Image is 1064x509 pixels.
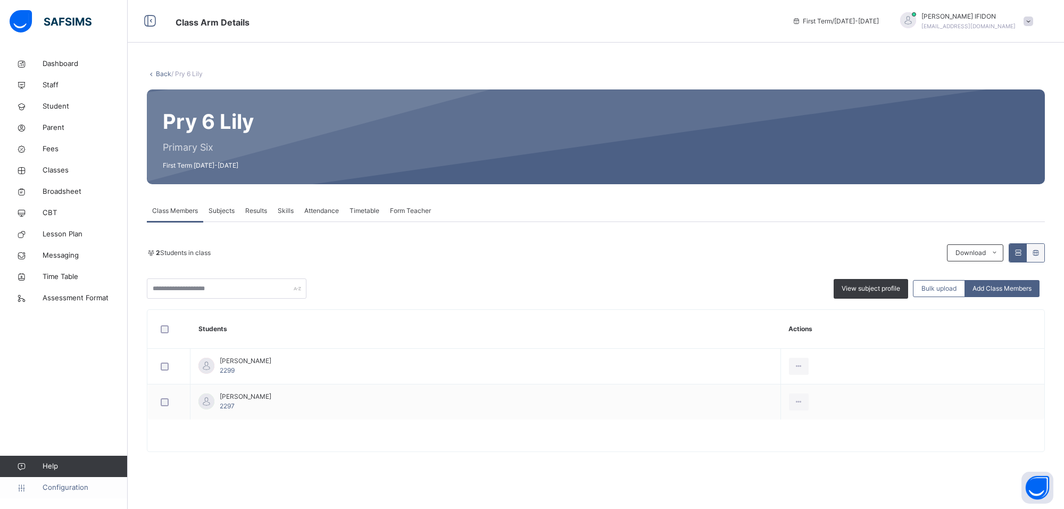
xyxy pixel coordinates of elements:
span: Messaging [43,250,128,261]
span: Broadsheet [43,186,128,197]
img: safsims [10,10,92,32]
span: Subjects [209,206,235,216]
span: Class Arm Details [176,17,250,28]
button: Open asap [1021,472,1053,504]
span: Results [245,206,267,216]
span: session/term information [792,17,879,26]
span: Students in class [156,248,211,258]
span: Class Members [152,206,198,216]
span: Help [43,461,127,472]
span: Dashboard [43,59,128,69]
span: Add Class Members [972,284,1032,293]
span: Attendance [304,206,339,216]
span: Assessment Format [43,293,128,303]
span: Lesson Plan [43,229,128,240]
th: Students [190,310,781,349]
span: Form Teacher [390,206,431,216]
span: Timetable [350,206,379,216]
span: 2297 [220,402,235,410]
th: Actions [780,310,1044,349]
span: Configuration [43,482,127,493]
span: Time Table [43,272,128,282]
span: Fees [43,144,128,154]
span: [PERSON_NAME] [220,356,271,366]
a: Back [156,70,171,78]
div: MARTINSIFIDON [890,12,1038,31]
span: [EMAIL_ADDRESS][DOMAIN_NAME] [921,23,1016,29]
span: CBT [43,208,128,218]
span: Student [43,101,128,112]
span: Classes [43,165,128,176]
b: 2 [156,249,160,257]
span: Staff [43,80,128,91]
span: 2299 [220,366,235,374]
span: Bulk upload [921,284,957,293]
span: Parent [43,122,128,133]
span: View subject profile [842,284,900,293]
span: [PERSON_NAME] IFIDON [921,12,1016,21]
span: [PERSON_NAME] [220,392,271,401]
span: Download [955,248,986,258]
span: / Pry 6 Lily [171,70,203,78]
span: Skills [278,206,294,216]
